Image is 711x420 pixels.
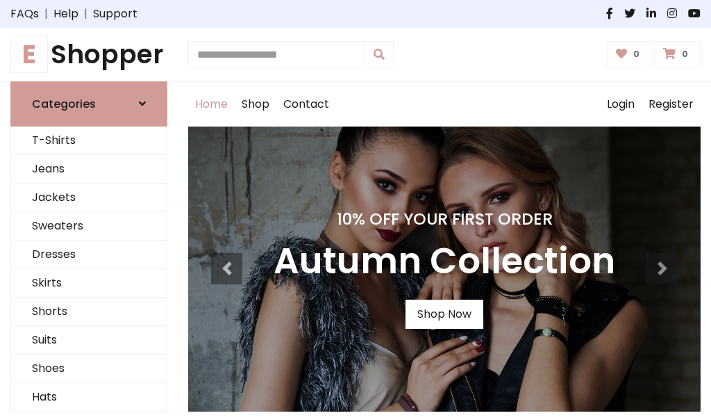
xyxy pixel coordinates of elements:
[39,6,53,22] span: |
[11,298,167,326] a: Shorts
[405,300,483,329] a: Shop Now
[630,48,643,60] span: 0
[10,39,167,70] a: EShopper
[11,241,167,269] a: Dresses
[10,35,48,73] span: E
[11,355,167,383] a: Shoes
[235,82,276,127] a: Shop
[11,184,167,212] a: Jackets
[32,97,96,111] h6: Categories
[11,155,167,184] a: Jeans
[274,240,615,283] h3: Autumn Collection
[93,6,137,22] a: Support
[276,82,336,127] a: Contact
[10,81,167,127] a: Categories
[642,82,701,127] a: Register
[188,82,235,127] a: Home
[600,82,642,127] a: Login
[10,39,167,70] h1: Shopper
[654,41,701,67] a: 0
[678,48,692,60] span: 0
[274,209,615,229] h4: 10% Off Your First Order
[78,6,93,22] span: |
[11,383,167,412] a: Hats
[11,326,167,355] a: Suits
[607,41,652,67] a: 0
[11,269,167,298] a: Skirts
[11,212,167,241] a: Sweaters
[10,6,39,22] a: FAQs
[53,6,78,22] a: Help
[11,127,167,155] a: T-Shirts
